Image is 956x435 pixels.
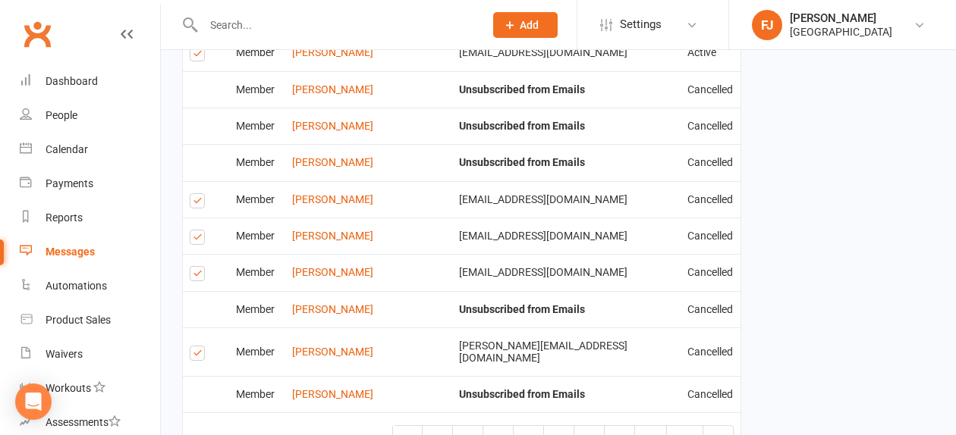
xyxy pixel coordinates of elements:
[292,303,373,315] a: [PERSON_NAME]
[229,376,285,412] td: Member
[229,71,285,108] td: Member
[46,75,98,87] div: Dashboard
[681,34,740,70] td: Active
[46,280,107,292] div: Automations
[229,181,285,217] td: Member
[681,144,740,180] td: Cancelled
[292,83,373,95] a: [PERSON_NAME]
[681,376,740,412] td: Cancelled
[18,15,56,53] a: Clubworx
[790,11,892,25] div: [PERSON_NAME]
[46,246,95,258] div: Messages
[199,14,473,36] input: Search...
[292,46,373,58] a: [PERSON_NAME]
[292,193,373,205] a: [PERSON_NAME]
[20,167,160,201] a: Payments
[20,64,160,99] a: Dashboard
[46,109,77,121] div: People
[46,211,83,224] div: Reports
[20,337,160,371] a: Waivers
[681,327,740,376] td: Cancelled
[15,383,52,420] div: Open Intercom Messenger
[46,177,93,189] div: Payments
[229,291,285,327] td: Member
[20,133,160,167] a: Calendar
[292,388,373,400] a: [PERSON_NAME]
[790,25,892,39] div: [GEOGRAPHIC_DATA]
[459,46,627,58] span: [EMAIL_ADDRESS][DOMAIN_NAME]
[681,291,740,327] td: Cancelled
[292,266,373,278] a: [PERSON_NAME]
[292,346,373,358] a: [PERSON_NAME]
[229,254,285,290] td: Member
[229,217,285,254] td: Member
[46,143,88,155] div: Calendar
[459,340,627,363] span: [PERSON_NAME][EMAIL_ADDRESS][DOMAIN_NAME]
[459,230,627,242] span: [EMAIL_ADDRESS][DOMAIN_NAME]
[229,327,285,376] td: Member
[20,99,160,133] a: People
[229,108,285,144] td: Member
[20,371,160,405] a: Workouts
[681,181,740,217] td: Cancelled
[459,303,585,315] strong: Unsubscribed from Emails
[681,71,740,108] td: Cancelled
[46,348,83,360] div: Waivers
[20,269,160,303] a: Automations
[292,230,373,242] a: [PERSON_NAME]
[459,120,585,132] strong: Unsubscribed from Emails
[459,388,585,400] strong: Unsubscribed from Emails
[46,416,121,428] div: Assessments
[20,303,160,337] a: Product Sales
[752,10,782,40] div: FJ
[292,156,373,168] a: [PERSON_NAME]
[459,266,627,278] span: [EMAIL_ADDRESS][DOMAIN_NAME]
[292,120,373,132] a: [PERSON_NAME]
[520,19,539,31] span: Add
[681,254,740,290] td: Cancelled
[229,34,285,70] td: Member
[681,217,740,254] td: Cancelled
[229,144,285,180] td: Member
[46,314,111,326] div: Product Sales
[20,201,160,235] a: Reports
[681,108,740,144] td: Cancelled
[459,83,585,95] strong: Unsubscribed from Emails
[459,156,585,168] strong: Unsubscribed from Emails
[620,8,662,42] span: Settings
[20,235,160,269] a: Messages
[459,193,627,205] span: [EMAIL_ADDRESS][DOMAIN_NAME]
[493,12,558,38] button: Add
[46,382,91,394] div: Workouts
